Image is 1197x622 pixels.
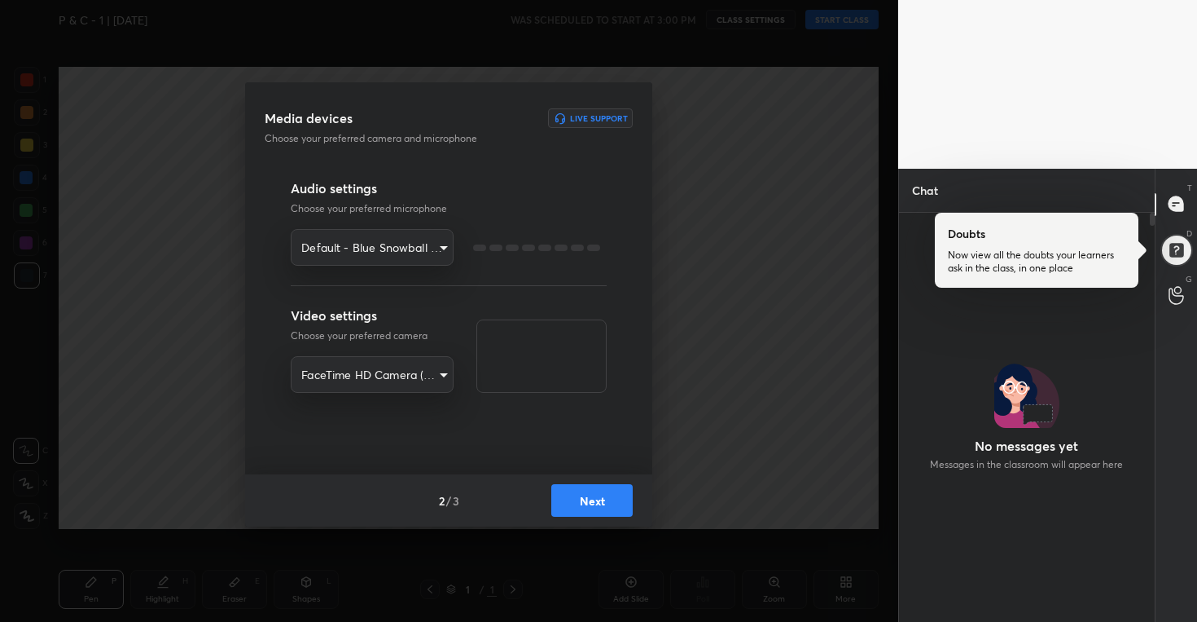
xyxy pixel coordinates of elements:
[1187,182,1192,194] p: T
[265,131,528,146] p: Choose your preferred camera and microphone
[291,229,454,266] div: Default - Blue Snowball (0d8c:0005)
[570,114,628,122] h6: Live Support
[551,484,633,517] button: Next
[291,179,607,198] h3: Audio settings
[453,492,459,510] h4: 3
[439,492,445,510] h4: 2
[291,201,607,216] p: Choose your preferred microphone
[446,492,451,510] h4: /
[291,306,454,325] h3: Video settings
[265,108,353,128] h3: Media devices
[1186,227,1192,240] p: D
[899,169,951,212] p: Chat
[291,356,454,393] div: Default - Blue Snowball (0d8c:0005)
[1186,273,1192,285] p: G
[291,329,454,343] p: Choose your preferred camera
